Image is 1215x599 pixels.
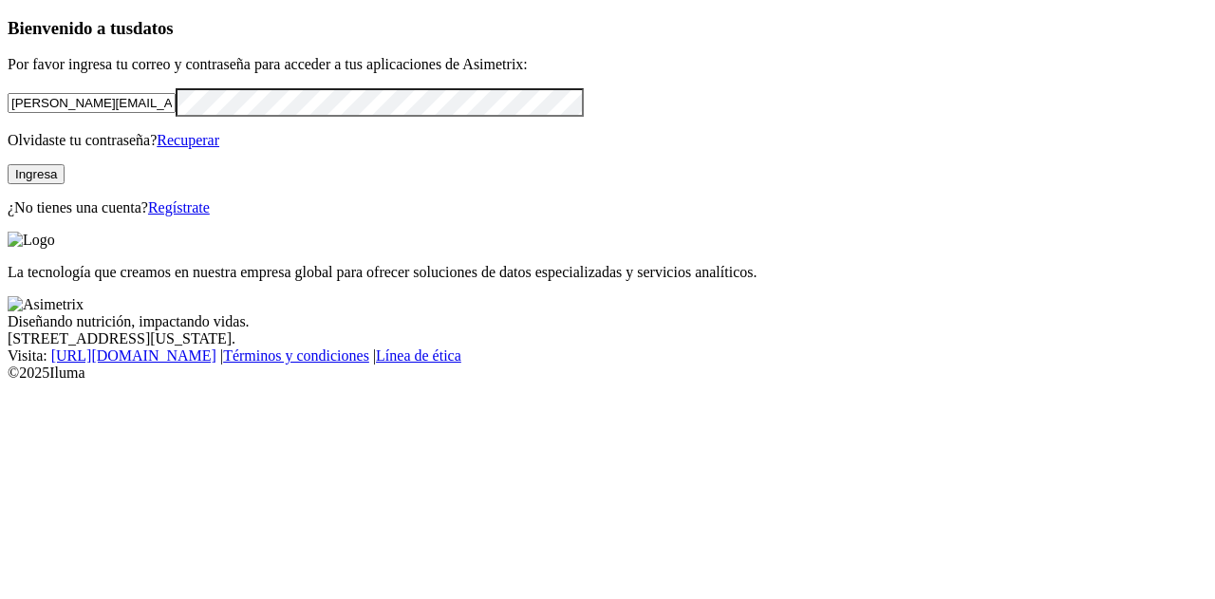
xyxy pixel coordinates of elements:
[51,347,216,364] a: [URL][DOMAIN_NAME]
[133,18,174,38] span: datos
[8,93,176,113] input: Tu correo
[157,132,219,148] a: Recuperar
[8,313,1207,330] div: Diseñando nutrición, impactando vidas.
[8,232,55,249] img: Logo
[8,296,84,313] img: Asimetrix
[8,132,1207,149] p: Olvidaste tu contraseña?
[8,164,65,184] button: Ingresa
[8,264,1207,281] p: La tecnología que creamos en nuestra empresa global para ofrecer soluciones de datos especializad...
[8,56,1207,73] p: Por favor ingresa tu correo y contraseña para acceder a tus aplicaciones de Asimetrix:
[8,365,1207,382] div: © 2025 Iluma
[8,199,1207,216] p: ¿No tienes una cuenta?
[223,347,369,364] a: Términos y condiciones
[8,347,1207,365] div: Visita : | |
[148,199,210,215] a: Regístrate
[8,330,1207,347] div: [STREET_ADDRESS][US_STATE].
[8,18,1207,39] h3: Bienvenido a tus
[376,347,461,364] a: Línea de ética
